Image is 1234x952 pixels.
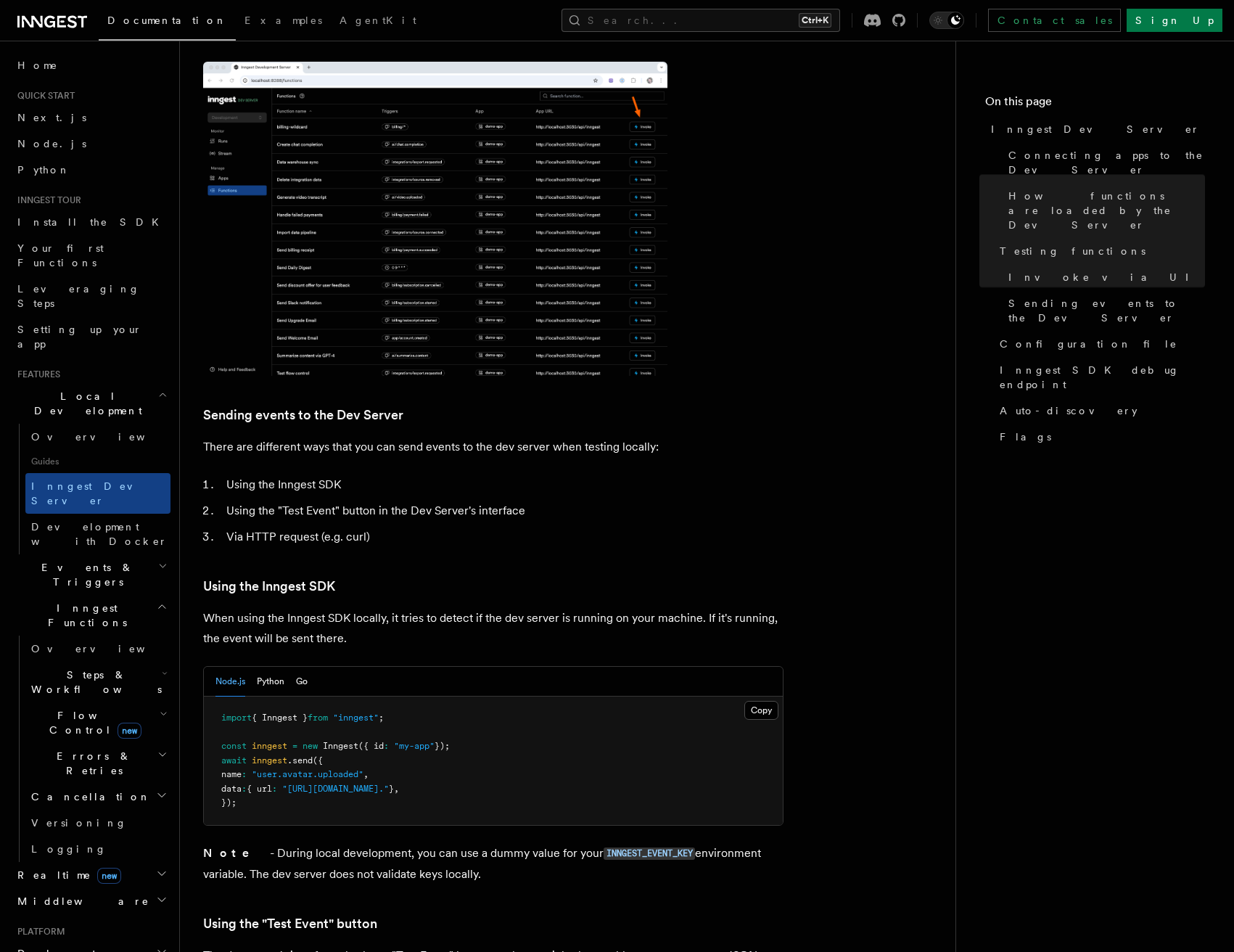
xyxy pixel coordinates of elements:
a: Contact sales [988,9,1121,32]
span: ({ [313,755,323,766]
a: Next.js [12,104,170,131]
span: "my-app" [394,741,435,751]
span: : [242,769,247,779]
button: Go [296,667,308,697]
button: Errors & Retries [25,743,170,784]
a: Inngest Dev Server [25,473,170,514]
a: Sign Up [1127,9,1222,32]
a: Flags [994,424,1205,450]
span: Auto-discovery [1000,403,1138,418]
span: Flow Control [25,708,160,737]
a: Leveraging Steps [12,276,170,316]
button: Inngest Functions [12,595,170,636]
button: Copy [744,701,778,720]
span: , [363,769,369,779]
a: Testing functions [994,238,1205,264]
span: Quick start [12,90,75,102]
span: Sending events to the Dev Server [1008,296,1205,325]
span: } [389,784,394,794]
span: Documentation [107,15,227,26]
span: Local Development [12,389,158,418]
span: Realtime [12,868,121,882]
a: Sending events to the Dev Server [203,405,403,425]
span: Logging [31,843,107,855]
p: When using the Inngest SDK locally, it tries to detect if the dev server is running on your machi... [203,608,783,649]
span: "inngest" [333,713,379,723]
span: : [272,784,277,794]
span: Flags [1000,430,1051,444]
span: Errors & Retries [25,749,157,778]
kbd: Ctrl+K [799,13,831,28]
img: dev-server-functions-2025-01-15.png [203,62,667,376]
span: Inngest tour [12,194,81,206]
span: from [308,713,328,723]
a: Node.js [12,131,170,157]
a: Python [12,157,170,183]
span: ({ id [358,741,384,751]
button: Search...Ctrl+K [562,9,840,32]
span: inngest [252,755,287,766]
button: Flow Controlnew [25,702,170,743]
span: Versioning [31,817,127,829]
code: INNGEST_EVENT_KEY [604,848,695,860]
span: Features [12,369,60,380]
span: : [384,741,389,751]
span: Events & Triggers [12,560,158,589]
button: Python [257,667,284,697]
span: Steps & Workflows [25,668,162,697]
span: const [221,741,247,751]
span: ; [379,713,384,723]
span: Configuration file [1000,337,1177,351]
span: Node.js [17,138,86,149]
span: Overview [31,643,181,654]
span: await [221,755,247,766]
a: Auto-discovery [994,398,1205,424]
a: Inngest Dev Server [985,116,1205,142]
span: Inngest Dev Server [31,480,155,506]
a: Overview [25,424,170,450]
span: AgentKit [340,15,416,26]
span: { url [247,784,272,794]
span: Your first Functions [17,242,104,268]
span: "user.avatar.uploaded" [252,769,363,779]
span: Leveraging Steps [17,283,140,309]
span: new [118,723,141,739]
button: Steps & Workflows [25,662,170,702]
button: Node.js [215,667,245,697]
span: name [221,769,242,779]
button: Toggle dark mode [929,12,964,29]
span: "[URL][DOMAIN_NAME]." [282,784,389,794]
span: new [97,868,121,884]
span: }); [435,741,450,751]
a: Development with Docker [25,514,170,554]
span: How functions are loaded by the Dev Server [1008,189,1205,232]
span: Home [17,58,58,73]
li: Via HTTP request (e.g. curl) [222,527,783,547]
span: Inngest SDK debug endpoint [1000,363,1205,392]
span: Examples [244,15,322,26]
button: Middleware [12,888,170,914]
a: Configuration file [994,331,1205,357]
a: Logging [25,836,170,862]
span: .send [287,755,313,766]
div: Inngest Functions [12,636,170,862]
button: Events & Triggers [12,554,170,595]
a: Your first Functions [12,235,170,276]
span: Development with Docker [31,521,168,547]
p: There are different ways that you can send events to the dev server when testing locally: [203,437,783,457]
li: Using the Inngest SDK [222,475,783,495]
span: Inngest [323,741,358,751]
span: Middleware [12,894,149,908]
a: Overview [25,636,170,662]
a: Versioning [25,810,170,836]
span: Inngest Functions [12,601,157,630]
li: Using the "Test Event" button in the Dev Server's interface [222,501,783,521]
span: Connecting apps to the Dev Server [1008,148,1205,177]
a: Setting up your app [12,316,170,357]
span: inngest [252,741,287,751]
span: Guides [25,450,170,473]
span: = [292,741,297,751]
button: Local Development [12,383,170,424]
span: Overview [31,431,181,443]
a: Documentation [99,4,236,41]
